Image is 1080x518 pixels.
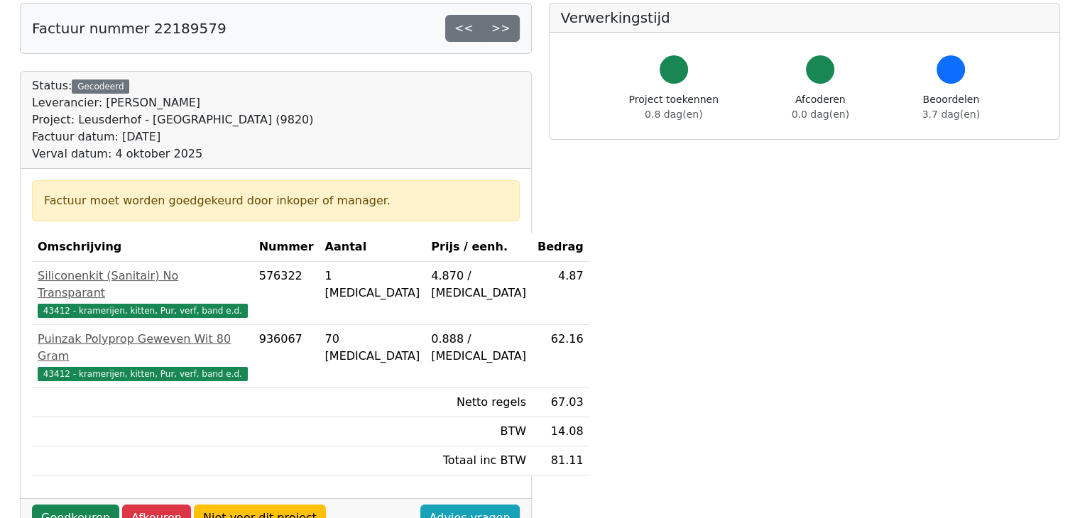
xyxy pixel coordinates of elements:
[32,145,313,162] div: Verval datum: 4 oktober 2025
[645,109,702,120] span: 0.8 dag(en)
[38,331,248,382] a: Puinzak Polyprop Geweven Wit 80 Gram43412 - kramerijen, kitten, Pur, verf, band e.d.
[425,417,532,446] td: BTW
[431,268,526,302] div: 4.870 / [MEDICAL_DATA]
[32,77,313,162] div: Status:
[320,233,426,262] th: Aantal
[532,417,589,446] td: 14.08
[253,325,320,388] td: 936067
[425,446,532,475] td: Totaal inc BTW
[629,92,719,122] div: Project toekennen
[38,331,248,365] div: Puinzak Polyprop Geweven Wit 80 Gram
[922,109,980,120] span: 3.7 dag(en)
[325,331,420,365] div: 70 [MEDICAL_DATA]
[532,388,589,417] td: 67.03
[445,15,483,42] a: <<
[792,92,849,122] div: Afcoderen
[38,304,248,318] span: 43412 - kramerijen, kitten, Pur, verf, band e.d.
[532,325,589,388] td: 62.16
[38,268,248,302] div: Siliconenkit (Sanitair) No Transparant
[425,388,532,417] td: Netto regels
[38,367,248,381] span: 43412 - kramerijen, kitten, Pur, verf, band e.d.
[38,268,248,319] a: Siliconenkit (Sanitair) No Transparant43412 - kramerijen, kitten, Pur, verf, band e.d.
[253,233,320,262] th: Nummer
[425,233,532,262] th: Prijs / eenh.
[32,128,313,145] div: Factuur datum: [DATE]
[32,233,253,262] th: Omschrijving
[253,262,320,325] td: 576322
[72,79,129,94] div: Gecodeerd
[532,446,589,475] td: 81.11
[32,94,313,111] div: Leverancier: [PERSON_NAME]
[532,262,589,325] td: 4.87
[325,268,420,302] div: 1 [MEDICAL_DATA]
[44,192,508,209] div: Factuur moet worden goedgekeurd door inkoper of manager.
[792,109,849,120] span: 0.0 dag(en)
[561,9,1049,26] h5: Verwerkingstijd
[32,111,313,128] div: Project: Leusderhof - [GEOGRAPHIC_DATA] (9820)
[532,233,589,262] th: Bedrag
[482,15,520,42] a: >>
[922,92,980,122] div: Beoordelen
[32,20,227,37] h5: Factuur nummer 22189579
[431,331,526,365] div: 0.888 / [MEDICAL_DATA]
